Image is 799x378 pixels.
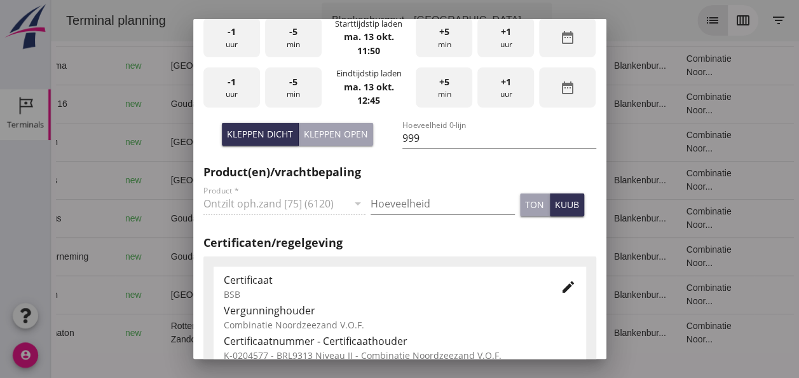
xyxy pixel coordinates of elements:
strong: ma. 13 okt. [343,31,393,43]
td: Combinatie Noor... [625,161,704,199]
i: directions_boat [152,252,161,261]
i: directions_boat [152,99,161,108]
td: Combinatie Noor... [625,123,704,161]
i: directions_boat [217,61,226,70]
div: min [416,18,472,58]
td: Filling sand [392,161,456,199]
div: Terminal planning [5,11,125,29]
td: 1231 [259,237,329,276]
span: -5 [289,75,297,89]
i: directions_boat [217,176,226,185]
span: +5 [439,25,449,39]
input: Hoeveelheid 0-lijn [402,128,596,148]
small: m3 [289,253,299,261]
i: date_range [560,30,575,45]
div: [GEOGRAPHIC_DATA] [120,288,227,302]
td: 523 [259,161,329,199]
td: 18 [456,46,553,85]
td: Filling sand [392,276,456,314]
td: new [64,237,110,276]
td: Combinatie Noor... [625,237,704,276]
td: 999 [259,199,329,237]
i: edit [561,279,576,295]
button: ton [520,193,550,216]
div: ton [525,198,544,211]
i: calendar_view_week [685,13,700,28]
td: 18 [456,314,553,352]
span: -1 [228,25,236,39]
td: 994 [259,46,329,85]
strong: 12:45 [357,94,380,106]
div: Certificaat [224,272,540,288]
td: Combinatie Noor... [625,46,704,85]
td: 480 [259,123,329,161]
span: +1 [501,25,511,39]
div: min [416,67,472,108]
i: date_range [560,80,575,95]
td: new [64,161,110,199]
div: Kleppen open [304,127,368,141]
td: Filling sand [392,123,456,161]
button: kuub [550,193,584,216]
td: Ontzilt oph.zan... [392,314,456,352]
i: filter_list [720,13,735,28]
td: new [64,314,110,352]
div: Gouda [120,250,227,263]
div: BSB [224,288,540,301]
td: 18 [456,85,553,123]
td: Blankenbur... [553,85,625,123]
td: Combinatie Noor... [625,199,704,237]
td: new [64,276,110,314]
td: Blankenbur... [553,237,625,276]
div: Rotterdam Zandoverslag [120,319,227,346]
i: list [654,13,669,28]
td: Ontzilt oph.zan... [392,85,456,123]
span: +1 [501,75,511,89]
td: Blankenbur... [553,199,625,237]
div: [GEOGRAPHIC_DATA] [120,59,227,73]
td: new [64,123,110,161]
strong: 11:50 [357,45,380,57]
small: m3 [285,215,295,223]
td: Combinatie Noor... [625,276,704,314]
strong: ma. 13 okt. [343,81,393,93]
td: Combinatie Noor... [625,85,704,123]
div: Gouda [120,97,227,111]
i: directions_boat [217,137,226,146]
button: Kleppen dicht [222,123,299,146]
span: -5 [289,25,297,39]
div: Vergunninghouder [224,303,576,318]
div: kuub [555,198,579,211]
td: 1298 [259,85,329,123]
div: Kleppen dicht [227,127,293,141]
td: 18 [456,237,553,276]
div: [GEOGRAPHIC_DATA] [120,174,227,187]
span: -1 [228,75,236,89]
i: arrow_drop_down [478,13,493,28]
div: Blankenburgput - [GEOGRAPHIC_DATA] [281,13,470,28]
button: Kleppen open [299,123,373,146]
td: Filling sand [392,46,456,85]
small: m3 [285,177,295,185]
td: 18 [456,123,553,161]
td: Blankenbur... [553,276,625,314]
td: Ontzilt oph.zan... [392,237,456,276]
input: Hoeveelheid [371,193,515,214]
div: uur [477,67,534,108]
small: m3 [285,62,295,70]
i: directions_boat [217,290,226,299]
td: Blankenbur... [553,314,625,352]
div: Gouda [120,212,227,225]
td: Blankenbur... [553,161,625,199]
td: Ontzilt oph.zan... [392,199,456,237]
div: min [265,67,322,108]
h2: Product(en)/vrachtbepaling [203,164,596,181]
small: m3 [289,101,299,108]
small: m3 [285,139,295,146]
i: directions_boat [217,328,226,337]
td: new [64,199,110,237]
div: Eindtijdstip laden [336,67,401,80]
div: [GEOGRAPHIC_DATA] [120,136,227,149]
td: new [64,46,110,85]
i: directions_boat [152,214,161,223]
